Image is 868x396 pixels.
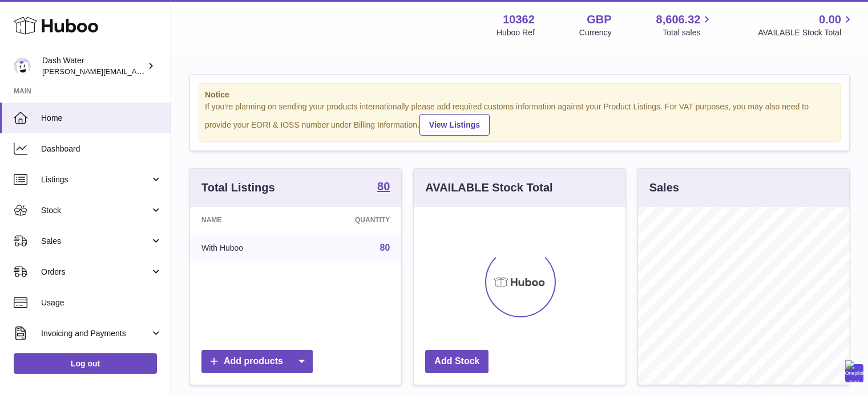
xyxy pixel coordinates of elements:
strong: 10362 [503,12,535,27]
h3: Sales [649,180,679,195]
span: Home [41,113,162,124]
a: 8,606.32 Total sales [656,12,714,38]
span: Sales [41,236,150,247]
a: 0.00 AVAILABLE Stock Total [758,12,854,38]
a: View Listings [419,114,490,136]
div: Huboo Ref [496,27,535,38]
a: 80 [377,181,390,194]
span: Invoicing and Payments [41,328,150,339]
span: 0.00 [819,12,841,27]
td: With Huboo [190,233,301,263]
a: Add products [201,350,313,373]
div: Dash Water [42,55,145,77]
span: Orders [41,267,150,277]
a: 80 [380,243,390,252]
span: Usage [41,297,162,308]
th: Quantity [301,207,401,233]
span: 8,606.32 [656,12,701,27]
a: Add Stock [425,350,488,373]
span: AVAILABLE Stock Total [758,27,854,38]
span: Dashboard [41,144,162,154]
strong: GBP [587,12,611,27]
div: Currency [579,27,612,38]
span: Total sales [663,27,713,38]
span: Stock [41,205,150,216]
span: Listings [41,174,150,185]
strong: 80 [377,181,390,192]
h3: Total Listings [201,180,275,195]
h3: AVAILABLE Stock Total [425,180,552,195]
a: Log out [14,353,157,374]
strong: Notice [205,89,834,100]
th: Name [190,207,301,233]
span: [PERSON_NAME][EMAIL_ADDRESS][DOMAIN_NAME] [42,67,229,76]
div: If you're planning on sending your products internationally please add required customs informati... [205,101,834,136]
img: james@dash-water.com [14,58,31,75]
